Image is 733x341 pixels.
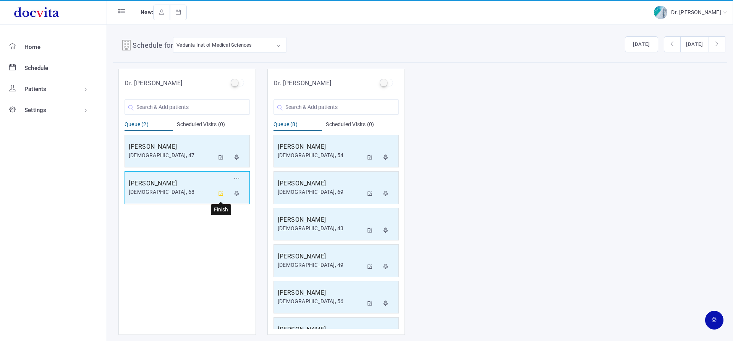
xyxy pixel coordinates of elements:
div: [DEMOGRAPHIC_DATA], 54 [278,151,363,159]
div: Vedanta Inst of Medical Sciences [176,41,252,49]
span: Dr. [PERSON_NAME] [671,9,723,15]
button: [DATE] [680,36,709,52]
div: [DEMOGRAPHIC_DATA], 69 [278,188,363,196]
h5: [PERSON_NAME] [278,288,363,297]
span: Schedule [24,65,49,71]
input: Search & Add patients [273,99,399,115]
h5: [PERSON_NAME] [278,142,363,151]
div: [DEMOGRAPHIC_DATA], 49 [278,261,363,269]
h5: Dr. [PERSON_NAME] [125,79,183,88]
h5: Dr. [PERSON_NAME] [273,79,332,88]
h5: [PERSON_NAME] [278,252,363,261]
span: Settings [24,107,47,114]
h4: Schedule for [133,40,173,52]
span: Home [24,44,40,50]
h5: [PERSON_NAME] [278,215,363,224]
div: [DEMOGRAPHIC_DATA], 56 [278,297,363,305]
div: Queue (2) [125,120,173,131]
div: Scheduled Visits (0) [326,120,399,131]
img: img-2.jpg [654,6,667,19]
div: Finish [211,204,231,215]
h5: [PERSON_NAME] [278,179,363,188]
div: Scheduled Visits (0) [177,120,250,131]
span: New: [141,9,153,15]
div: Queue (8) [273,120,322,131]
input: Search & Add patients [125,99,250,115]
div: [DEMOGRAPHIC_DATA], 47 [129,151,214,159]
button: [DATE] [625,36,658,52]
span: Patients [24,86,47,93]
div: [DEMOGRAPHIC_DATA], 68 [129,188,214,196]
h5: [PERSON_NAME] [278,325,363,334]
h5: [PERSON_NAME] [129,142,214,151]
div: [DEMOGRAPHIC_DATA], 43 [278,224,363,232]
h5: [PERSON_NAME] [129,179,214,188]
